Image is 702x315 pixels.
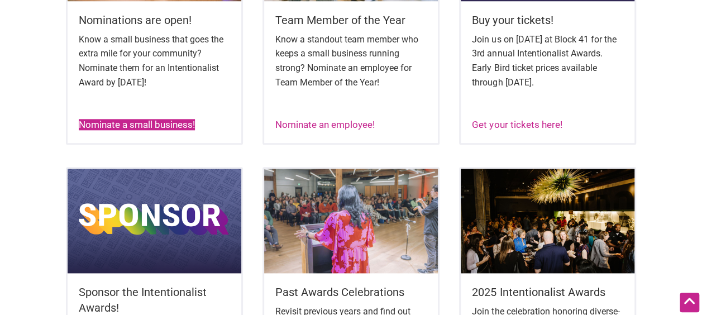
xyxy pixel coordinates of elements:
[680,293,699,312] div: Scroll Back to Top
[79,119,195,130] a: Nominate a small business!
[275,12,427,28] h5: Team Member of the Year
[472,119,562,130] a: Get your tickets here!
[79,12,230,28] h5: Nominations are open!
[275,119,375,130] a: Nominate an employee!
[79,32,230,89] p: Know a small business that goes the extra mile for your community? Nominate them for an Intention...
[472,32,623,89] p: Join us on [DATE] at Block 41 for the 3rd annual Intentionalist Awards. Early Bird ticket prices ...
[472,284,623,300] h5: 2025 Intentionalist Awards
[275,32,427,89] p: Know a standout team member who keeps a small business running strong? Nominate an employee for T...
[275,284,427,300] h5: Past Awards Celebrations
[472,12,623,28] h5: Buy your tickets!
